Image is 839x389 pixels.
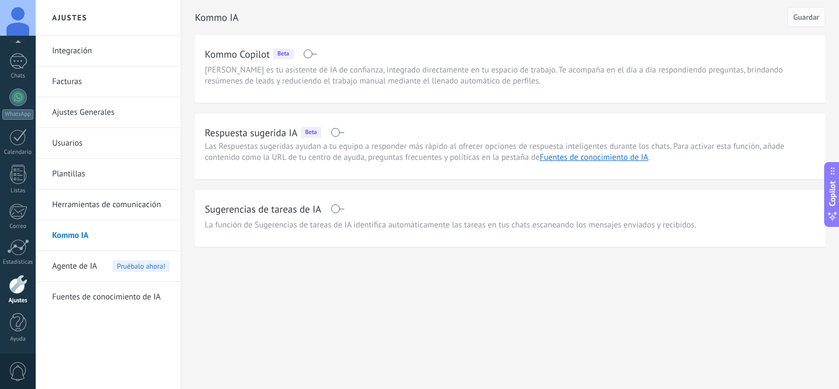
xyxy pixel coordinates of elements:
li: Fuentes de conocimiento de IA [36,282,181,312]
li: Facturas [36,66,181,97]
li: Herramientas de comunicación [36,190,181,220]
div: Correo [2,223,34,230]
h2: Kommo Copilot [205,47,270,61]
a: Ajustes Generales [52,97,170,128]
a: Herramientas de comunicación [52,190,170,220]
a: Integración [52,36,170,66]
span: Las Respuestas sugeridas ayudan a tu equipo a responder más rápido al ofrecer opciones de respues... [205,141,784,163]
a: Fuentes de conocimiento de IA [540,152,648,163]
li: Ajustes Generales [36,97,181,128]
h2: Respuesta sugerida IA [205,126,298,140]
a: Agente de IAPruébalo ahora! [52,251,170,282]
span: Beta [305,129,317,137]
span: Guardar [793,13,819,21]
span: La función de Sugerencias de tareas de IA identifica automáticamente las tareas en tus chats esca... [205,220,696,231]
div: Estadísticas [2,259,34,266]
li: Integración [36,36,181,66]
div: Ayuda [2,336,34,343]
a: Fuentes de conocimiento de IA [52,282,170,313]
h2: Sugerencias de tareas de IA [205,202,321,216]
button: Guardar [787,7,825,27]
a: Kommo IA [52,220,170,251]
div: Listas [2,187,34,194]
span: Copilot [827,181,838,207]
div: WhatsApp [2,109,33,120]
li: Plantillas [36,159,181,190]
li: Agente de IA [36,251,181,282]
span: Beta [277,50,289,58]
li: Usuarios [36,128,181,159]
span: [PERSON_NAME] es tu asistente de IA de confianza, integrado directamente en tu espacio de trabajo... [205,65,815,87]
a: Usuarios [52,128,170,159]
h2: Kommo IA [195,7,787,29]
a: Plantillas [52,159,170,190]
span: Agente de IA [52,251,97,282]
a: Facturas [52,66,170,97]
div: Calendario [2,149,34,156]
div: Ajustes [2,297,34,304]
li: Kommo IA [36,220,181,251]
span: Pruébalo ahora! [113,260,170,272]
div: Chats [2,73,34,80]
